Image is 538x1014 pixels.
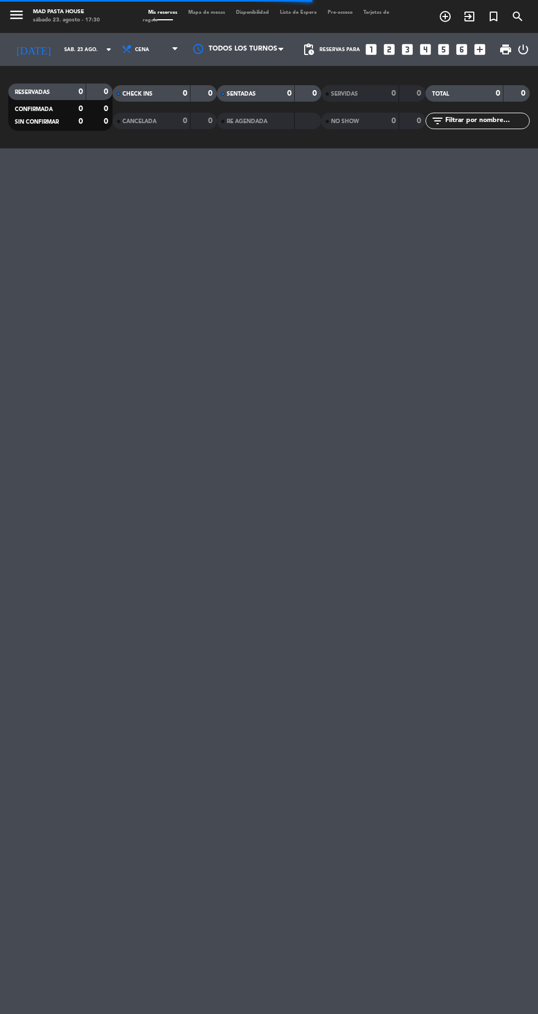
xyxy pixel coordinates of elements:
strong: 0 [417,117,423,125]
span: Pre-acceso [322,10,358,15]
strong: 0 [104,118,110,125]
strong: 0 [391,90,396,97]
i: looks_3 [400,42,414,57]
span: print [499,43,512,56]
i: add_circle_outline [439,10,452,23]
strong: 0 [496,90,500,97]
span: Lista de Espera [274,10,322,15]
span: CHECK INS [122,91,153,97]
i: add_box [473,42,487,57]
strong: 0 [391,117,396,125]
span: SERVIDAS [331,91,358,97]
strong: 0 [104,105,110,113]
span: Reservas para [320,47,360,53]
strong: 0 [104,88,110,96]
span: Disponibilidad [231,10,274,15]
i: [DATE] [8,38,59,60]
strong: 0 [312,90,319,97]
i: looks_5 [436,42,451,57]
span: SIN CONFIRMAR [15,119,59,125]
span: pending_actions [302,43,315,56]
i: power_settings_new [517,43,530,56]
button: menu [8,7,25,26]
span: RESERVADAS [15,90,50,95]
span: Cena [135,47,149,53]
i: menu [8,7,25,23]
span: CANCELADA [122,119,156,124]
i: filter_list [431,114,444,128]
i: search [511,10,524,23]
span: Mapa de mesas [183,10,231,15]
div: LOG OUT [517,33,530,66]
span: CONFIRMADA [15,107,53,112]
span: TOTAL [432,91,449,97]
i: looks_4 [418,42,433,57]
strong: 0 [79,105,83,113]
span: SENTADAS [227,91,256,97]
strong: 0 [208,117,215,125]
strong: 0 [183,117,187,125]
span: NO SHOW [331,119,359,124]
i: looks_6 [455,42,469,57]
strong: 0 [79,118,83,125]
strong: 0 [287,90,292,97]
span: RE AGENDADA [227,119,267,124]
strong: 0 [183,90,187,97]
i: exit_to_app [463,10,476,23]
strong: 0 [521,90,528,97]
div: sábado 23. agosto - 17:30 [33,16,100,25]
strong: 0 [79,88,83,96]
i: looks_one [364,42,378,57]
input: Filtrar por nombre... [444,115,529,127]
span: Mis reservas [143,10,183,15]
strong: 0 [417,90,423,97]
i: looks_two [382,42,396,57]
strong: 0 [208,90,215,97]
i: turned_in_not [487,10,500,23]
div: Mad Pasta House [33,8,100,16]
i: arrow_drop_down [102,43,115,56]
